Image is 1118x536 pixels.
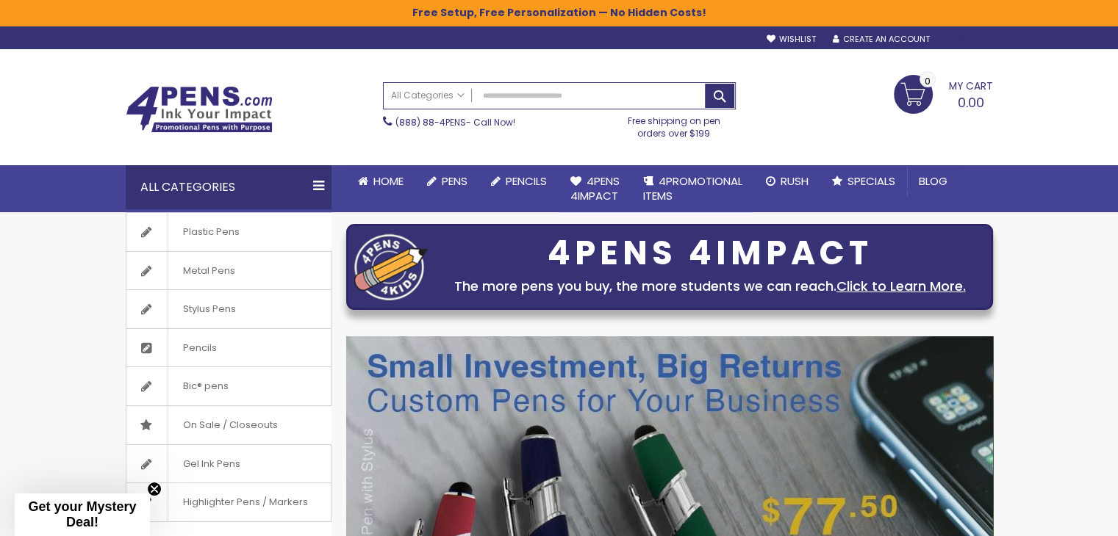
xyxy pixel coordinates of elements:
[919,173,947,189] span: Blog
[168,252,250,290] span: Metal Pens
[435,238,985,269] div: 4PENS 4IMPACT
[907,165,959,198] a: Blog
[612,109,736,139] div: Free shipping on pen orders over $199
[126,367,331,405] a: Bic® pens
[168,406,293,444] span: On Sale / Closeouts
[944,35,992,46] div: Sign In
[126,445,331,483] a: Gel Ink Pens
[958,93,984,112] span: 0.00
[643,173,742,203] span: 4PROMOTIONAL ITEMS
[168,483,323,521] span: Highlighter Pens / Markers
[832,34,929,45] a: Create an Account
[168,213,254,251] span: Plastic Pens
[820,165,907,198] a: Specials
[346,165,415,198] a: Home
[126,213,331,251] a: Plastic Pens
[559,165,631,213] a: 4Pens4impact
[570,173,620,203] span: 4Pens 4impact
[894,75,993,112] a: 0.00 0
[395,116,515,128] span: - Call Now!
[506,173,547,189] span: Pencils
[126,290,331,328] a: Stylus Pens
[126,86,273,133] img: 4Pens Custom Pens and Promotional Products
[415,165,479,198] a: Pens
[168,445,255,483] span: Gel Ink Pens
[168,290,251,328] span: Stylus Pens
[126,252,331,290] a: Metal Pens
[28,499,136,529] span: Get your Mystery Deal!
[766,34,815,45] a: Wishlist
[373,173,404,189] span: Home
[442,173,467,189] span: Pens
[126,165,332,209] div: All Categories
[435,276,985,297] div: The more pens you buy, the more students we can reach.
[781,173,809,189] span: Rush
[126,406,331,444] a: On Sale / Closeouts
[126,483,331,521] a: Highlighter Pens / Markers
[126,329,331,367] a: Pencils
[395,116,466,128] a: (888) 88-4PENS
[836,277,966,295] a: Click to Learn More.
[168,367,243,405] span: Bic® pens
[15,493,150,536] div: Get your Mystery Deal!Close teaser
[848,173,895,189] span: Specials
[391,90,465,101] span: All Categories
[354,233,428,300] img: four_pen_logo.png
[631,165,754,213] a: 4PROMOTIONALITEMS
[384,83,472,107] a: All Categories
[479,165,559,198] a: Pencils
[925,74,931,88] span: 0
[754,165,820,198] a: Rush
[168,329,232,367] span: Pencils
[147,482,162,496] button: Close teaser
